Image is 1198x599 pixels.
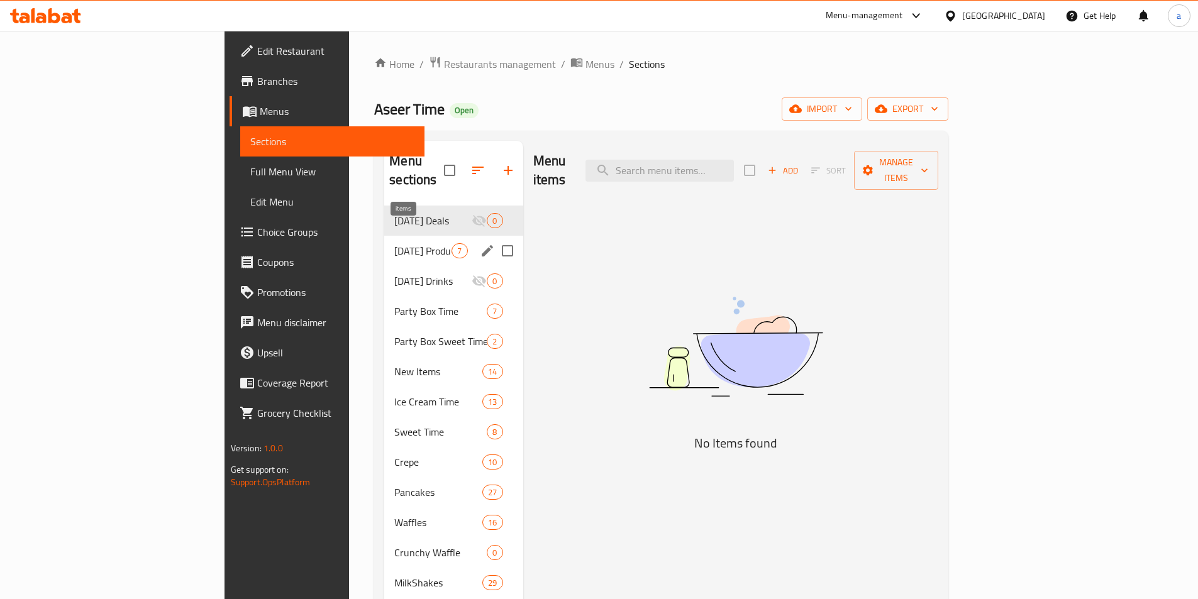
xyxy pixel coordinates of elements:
span: Open [450,105,479,116]
span: 10 [483,456,502,468]
span: import [792,101,852,117]
div: items [487,424,502,439]
div: Ramadan Products [394,243,452,258]
span: Promotions [257,285,414,300]
div: Ice Cream Time13 [384,387,523,417]
li: / [561,57,565,72]
a: Edit Restaurant [230,36,424,66]
span: Party Box Sweet Time [394,334,487,349]
span: Version: [231,440,262,456]
button: export [867,97,948,121]
div: Crepe10 [384,447,523,477]
span: Coverage Report [257,375,414,390]
a: Edit Menu [240,187,424,217]
span: Menus [260,104,414,119]
a: Restaurants management [429,56,556,72]
div: items [487,213,502,228]
span: 0 [487,215,502,227]
span: Edit Restaurant [257,43,414,58]
span: 7 [452,245,467,257]
span: Restaurants management [444,57,556,72]
span: Waffles [394,515,482,530]
span: MilkShakes [394,575,482,590]
svg: Inactive section [472,213,487,228]
a: Sections [240,126,424,157]
h2: Menu items [533,151,571,189]
span: Coupons [257,255,414,270]
span: Select all sections [436,157,463,184]
div: [DATE] Drinks0 [384,266,523,296]
span: Edit Menu [250,194,414,209]
div: [DATE] Products7edit [384,236,523,266]
span: Menus [585,57,614,72]
span: 14 [483,366,502,378]
button: edit [478,241,497,260]
span: Sort sections [463,155,493,185]
a: Upsell [230,338,424,368]
span: Add [766,163,800,178]
span: [DATE] Deals [394,213,472,228]
span: Ice Cream Time [394,394,482,409]
div: items [487,545,502,560]
div: items [482,485,502,500]
div: Crunchy Waffle0 [384,537,523,568]
li: / [619,57,624,72]
span: Choice Groups [257,224,414,239]
button: Manage items [854,151,938,190]
div: items [487,304,502,319]
a: Coverage Report [230,368,424,398]
div: Crunchy Waffle [394,545,487,560]
span: Crepe [394,454,482,470]
div: [DATE] Deals0 [384,206,523,236]
div: items [487,273,502,289]
a: Menu disclaimer [230,307,424,338]
span: Menu disclaimer [257,315,414,330]
span: 13 [483,396,502,408]
div: items [482,575,502,590]
a: Support.OpsPlatform [231,474,311,490]
button: Add [763,161,803,180]
span: 0 [487,547,502,559]
span: 2 [487,336,502,348]
button: import [782,97,862,121]
span: export [877,101,938,117]
span: [DATE] Drinks [394,273,472,289]
div: Ramadan Drinks [394,273,472,289]
span: New Items [394,364,482,379]
div: Waffles16 [384,507,523,537]
span: Sections [629,57,665,72]
span: Sweet Time [394,424,487,439]
span: 0 [487,275,502,287]
div: items [482,454,502,470]
span: Full Menu View [250,164,414,179]
a: Grocery Checklist [230,398,424,428]
span: Sections [250,134,414,149]
a: Choice Groups [230,217,424,247]
span: Party Box Time [394,304,487,319]
div: Open [450,103,479,118]
a: Branches [230,66,424,96]
span: Select section first [803,161,854,180]
div: Pancakes [394,485,482,500]
h5: No Items found [579,433,893,453]
span: 1.0.0 [263,440,283,456]
span: a [1177,9,1181,23]
div: [GEOGRAPHIC_DATA] [962,9,1045,23]
span: [DATE] Products [394,243,452,258]
span: Upsell [257,345,414,360]
div: MilkShakes29 [384,568,523,598]
div: Party Box Sweet Time2 [384,326,523,356]
span: 27 [483,486,502,498]
span: 8 [487,426,502,438]
div: items [482,394,502,409]
nav: breadcrumb [374,56,948,72]
div: Party Box Time7 [384,296,523,326]
a: Menus [230,96,424,126]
